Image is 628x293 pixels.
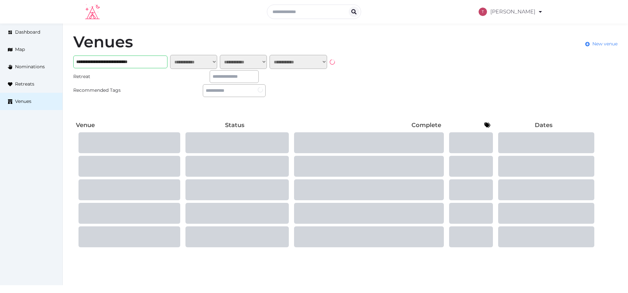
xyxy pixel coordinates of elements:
span: Retreats [15,81,34,88]
span: Dashboard [15,29,40,36]
span: Map [15,46,25,53]
div: Recommended Tags [73,87,136,94]
a: New venue [585,41,618,47]
a: [PERSON_NAME] [479,3,543,21]
th: Venue [73,119,180,131]
th: Dates [493,119,594,131]
th: Complete [289,119,444,131]
span: Nominations [15,63,45,70]
h1: Venues [73,34,133,50]
th: Status [180,119,289,131]
span: Venues [15,98,31,105]
span: New venue [592,41,618,47]
div: Retreat [73,73,136,80]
